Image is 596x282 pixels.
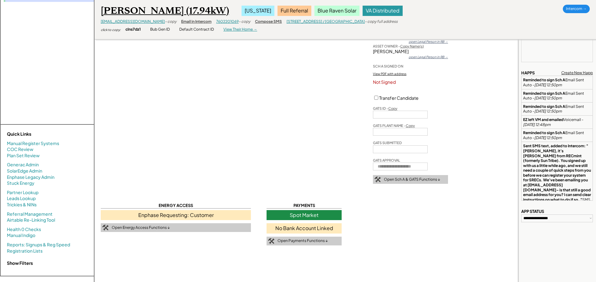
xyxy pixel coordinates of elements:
div: ASSET OWNER - [373,44,424,48]
strong: Reminded to sign Sch A [523,78,565,82]
div: PAYMENTS [267,203,342,209]
div: Default Contract ID [179,27,214,32]
a: Leads Lookup [7,195,36,202]
div: ENERGY ACCESS [101,203,251,209]
strong: Sent SMS text, added to Intercom: "[PERSON_NAME], it’s [PERSON_NAME] from RECmint (formerly Sun T... [523,144,592,202]
div: VA Distributed [363,6,403,16]
u: Copy [388,106,397,110]
div: APP STATUS [521,209,544,214]
div: GATS APPROVAL [373,158,400,163]
a: Plan Set Review [7,153,40,159]
div: Bub Gen ID [150,27,170,32]
div: GATS ID - [373,106,397,111]
div: Not Signed [373,79,448,85]
em: [DATE] 12:48pm [523,122,551,127]
div: Full Referral [278,6,311,16]
em: [DATE] 12:50pm [534,96,562,100]
div: Email Sent Auto - [523,78,591,87]
em: [DATE] 12:50pm [534,109,562,113]
a: Referral Management [7,211,53,217]
div: Open Payments Functions ↓ [278,238,328,244]
a: Trickies & NINs [7,202,37,208]
div: - copy [165,19,176,24]
em: [DATE] 12:50pm [534,135,562,140]
div: [PERSON_NAME] [373,48,448,55]
div: [US_STATE] [242,6,274,16]
u: Copy [406,123,415,128]
div: GATS SUBMITTED [373,140,402,145]
a: 7602201069 [216,19,239,24]
div: Quick Links [7,131,69,137]
img: tool-icon.png [374,177,381,182]
a: Stuck Energy [7,180,34,186]
div: HAPPS [521,70,535,76]
div: open Legal Person in RB → [409,39,448,44]
div: View PDF with address [373,72,406,76]
u: Copy Name(s) [400,44,424,48]
div: Email Sent Auto - [523,104,591,114]
a: Generac Admin [7,162,39,168]
div: - copy [239,19,250,24]
div: Spot Market [267,210,342,220]
div: - copy full address [365,19,398,24]
strong: Show Filters [7,260,33,266]
div: Create New Happ [561,70,593,76]
a: Enphase Legacy Admin [7,174,54,180]
div: Email Sent Auto - [523,91,591,101]
div: Open Sch A & GATS Functions ↓ [384,177,440,182]
label: Transfer Candidate [379,95,419,101]
a: Manual Indigo [7,232,35,239]
a: Registration Lists [7,248,43,254]
strong: EZ left VM and emailed [523,117,563,122]
a: Reports: Signups & Reg Speed [7,242,70,248]
a: Partner Lookup [7,189,38,196]
div: Email in Intercom [181,19,211,24]
div: View Their Home → [223,27,257,32]
div: Email Sent Auto - [523,130,591,140]
div: Blue Raven Solar [314,6,359,16]
img: tool-icon.png [102,225,109,230]
em: [DATE] 12:50pm [534,83,562,87]
div: Intercom → [563,5,590,13]
a: Manual Register Systems [7,140,59,147]
a: COC Review [7,146,33,153]
div: Enphase Requesting: Customer [101,210,251,220]
a: Airtable Re-Linking Tool [7,217,55,223]
div: SMS - [523,144,591,207]
div: [PERSON_NAME] (17.94kW) [101,5,229,17]
a: Health 0 Checks [7,226,41,233]
div: open Legal Person in RB → [409,55,448,59]
div: SCH A SIGNED ON [373,64,403,68]
strong: Reminded to sign Sch A [523,130,565,135]
strong: Reminded to sign Sch A [523,91,565,96]
strong: Reminded to sign Sch A [523,104,565,109]
img: tool-icon.png [268,238,274,244]
div: Compose SMS [255,19,282,24]
a: [EMAIL_ADDRESS][DOMAIN_NAME] [101,19,165,24]
div: clns7dz1 [125,27,141,32]
div: Voicemail - [523,117,591,127]
a: [STREET_ADDRESS] / [GEOGRAPHIC_DATA] [287,19,365,24]
div: GATS PLANT NAME - [373,123,415,128]
div: click to copy: [101,28,121,32]
div: No Bank Account Linked [267,223,342,233]
a: SolarEdge Admin [7,168,42,174]
div: Open Energy Access Functions ↓ [112,225,170,230]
